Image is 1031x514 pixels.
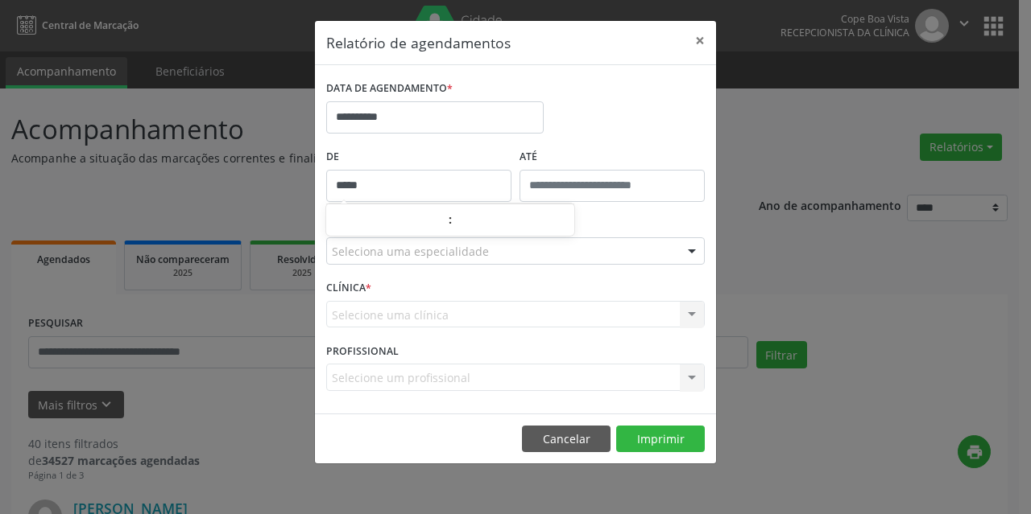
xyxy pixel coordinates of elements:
[326,205,448,237] input: Hour
[326,145,511,170] label: De
[453,205,574,237] input: Minute
[616,426,705,453] button: Imprimir
[326,32,511,53] h5: Relatório de agendamentos
[520,145,705,170] label: ATÉ
[326,339,399,364] label: PROFISSIONAL
[332,243,489,260] span: Seleciona uma especialidade
[448,204,453,236] span: :
[326,276,371,301] label: CLÍNICA
[684,21,716,60] button: Close
[522,426,611,453] button: Cancelar
[326,76,453,101] label: DATA DE AGENDAMENTO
